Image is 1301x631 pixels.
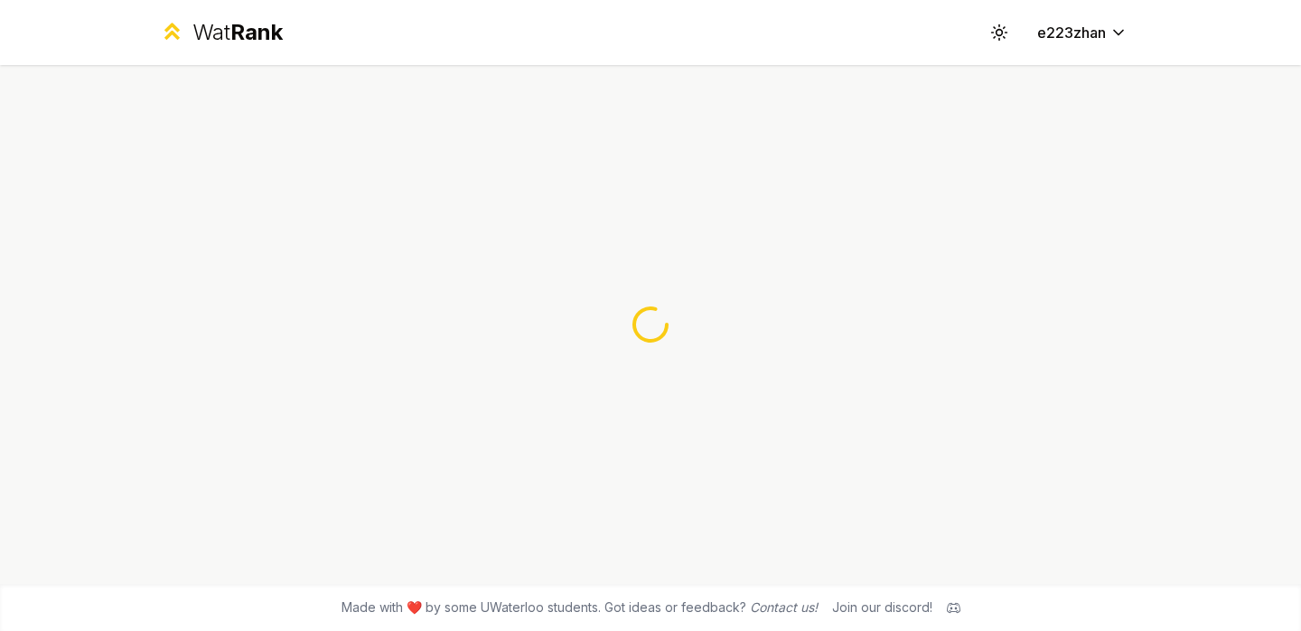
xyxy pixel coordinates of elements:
[342,598,818,617] span: Made with ❤️ by some UWaterloo students. Got ideas or feedback?
[159,18,283,47] a: WatRank
[192,18,283,47] div: Wat
[832,598,932,617] div: Join our discord!
[750,599,818,615] a: Contact us!
[1037,22,1106,43] span: e223zhan
[1023,16,1142,49] button: e223zhan
[230,19,283,45] span: Rank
